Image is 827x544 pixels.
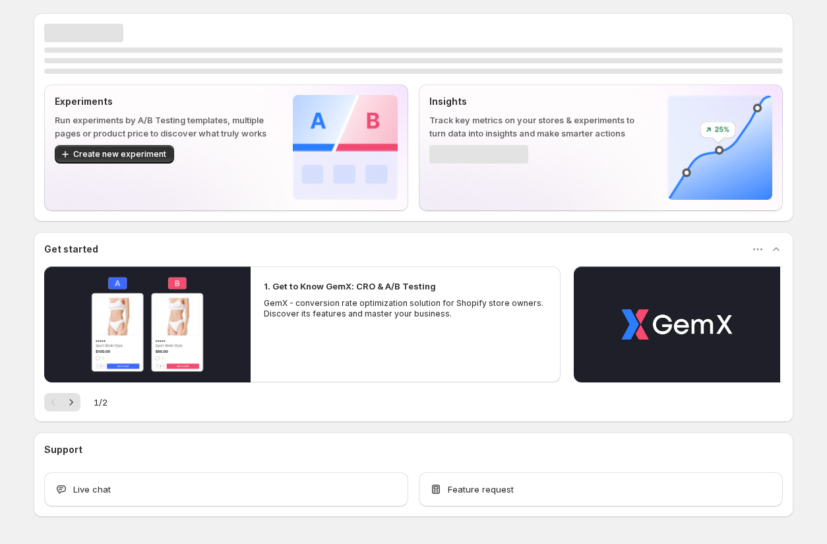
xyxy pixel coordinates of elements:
[574,266,780,382] button: Play video
[62,393,80,411] button: Next
[264,280,436,293] h2: 1. Get to Know GemX: CRO & A/B Testing
[55,113,272,140] p: Run experiments by A/B Testing templates, multiple pages or product price to discover what truly ...
[293,95,398,200] img: Experiments
[44,443,82,456] h3: Support
[429,113,646,140] p: Track key metrics on your stores & experiments to turn data into insights and make smarter actions
[667,95,772,200] img: Insights
[448,483,514,496] span: Feature request
[73,483,111,496] span: Live chat
[94,396,107,409] span: 1 / 2
[264,298,547,319] p: GemX - conversion rate optimization solution for Shopify store owners. Discover its features and ...
[55,145,174,164] button: Create new experiment
[44,243,98,256] h3: Get started
[44,266,251,382] button: Play video
[429,95,646,108] p: Insights
[73,149,166,160] span: Create new experiment
[55,95,272,108] p: Experiments
[44,393,80,411] nav: Pagination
